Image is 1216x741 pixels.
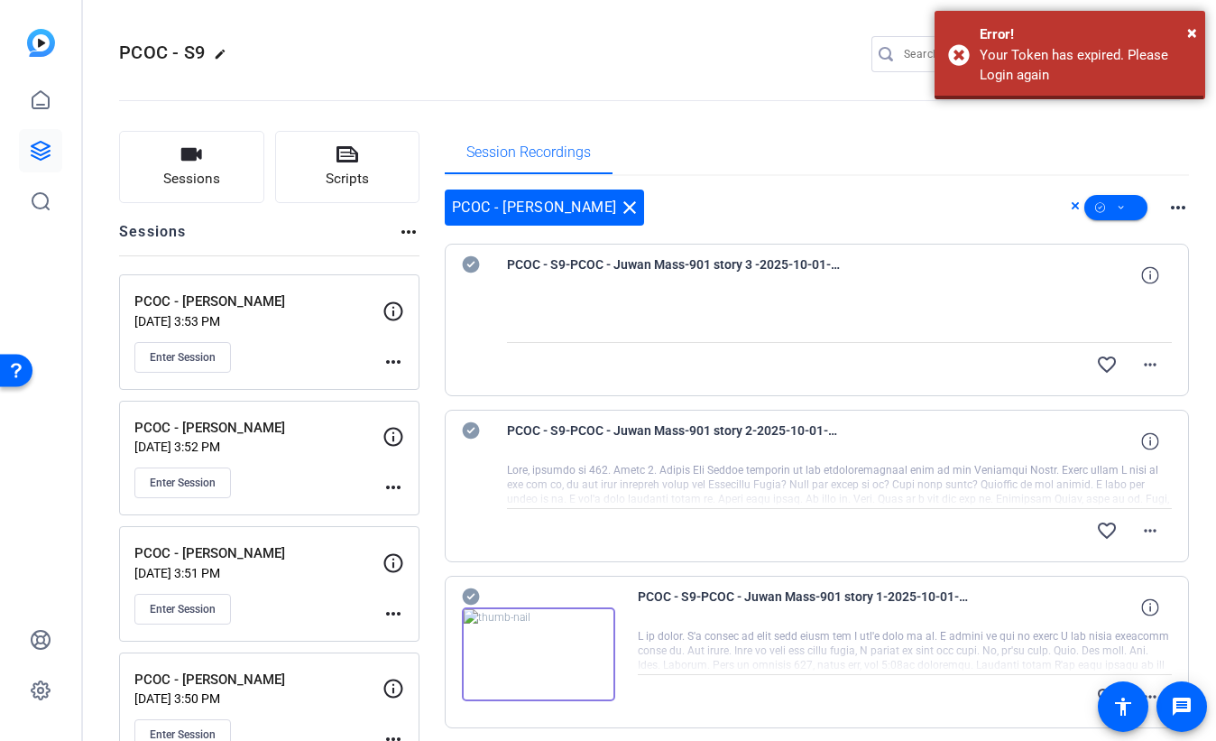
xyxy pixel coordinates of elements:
mat-icon: more_horiz [382,351,404,373]
button: Close [1187,19,1197,46]
span: × [1187,22,1197,43]
mat-icon: favorite_border [1096,354,1118,375]
p: PCOC - [PERSON_NAME] [134,292,382,312]
mat-icon: edit [214,48,235,69]
mat-icon: favorite_border [1096,686,1118,708]
mat-icon: more_horiz [398,221,419,243]
mat-icon: more_horiz [1139,354,1161,375]
p: PCOC - [PERSON_NAME] [134,418,382,439]
div: PCOC - [PERSON_NAME] [445,190,644,226]
div: Error! [980,24,1192,45]
span: Scripts [326,169,369,190]
span: Enter Session [150,476,216,490]
span: Session Recordings [466,145,591,160]
p: [DATE] 3:53 PM [134,314,382,329]
button: Enter Session [134,594,231,625]
mat-icon: favorite_border [1096,520,1118,542]
p: [DATE] 3:52 PM [134,440,382,454]
p: [DATE] 3:50 PM [134,691,382,706]
div: Your Token has expired. Please Login again [980,45,1192,86]
img: thumb-nail [462,607,615,701]
span: PCOC - S9 [119,42,205,63]
span: Enter Session [150,602,216,616]
mat-icon: close [619,197,640,218]
span: Sessions [163,169,220,190]
mat-icon: more_horiz [1167,197,1189,218]
h2: Sessions [119,221,187,255]
p: [DATE] 3:51 PM [134,566,382,580]
button: Scripts [275,131,420,203]
mat-icon: more_horiz [382,603,404,625]
span: PCOC - S9-PCOC - Juwan Mass-901 story 3 -2025-10-01-14-46-34-988-0 [507,254,841,297]
button: Sessions [119,131,264,203]
p: PCOC - [PERSON_NAME] [134,543,382,564]
mat-icon: message [1171,696,1193,718]
span: Enter Session [150,350,216,365]
mat-icon: more_horiz [382,477,404,498]
span: PCOC - S9-PCOC - Juwan Mass-901 story 2-2025-10-01-14-36-03-977-0 [507,420,841,463]
button: Enter Session [134,342,231,373]
mat-icon: more_horiz [1139,520,1161,542]
mat-icon: accessibility [1112,696,1134,718]
p: PCOC - [PERSON_NAME] [134,670,382,690]
input: Search [904,43,1066,65]
img: blue-gradient.svg [27,29,55,57]
mat-icon: more_horiz [1139,686,1161,708]
button: Enter Session [134,468,231,498]
span: PCOC - S9-PCOC - Juwan Mass-901 story 1-2025-10-01-14-27-11-139-0 [638,586,972,629]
